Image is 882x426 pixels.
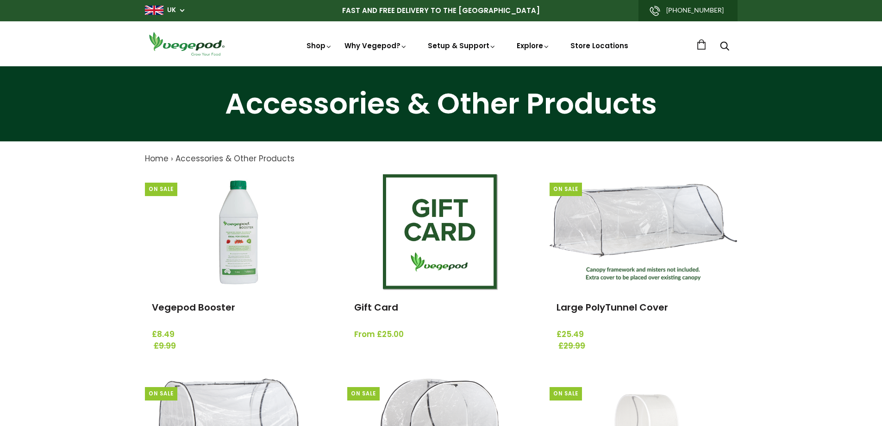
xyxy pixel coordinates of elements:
[354,301,398,314] a: Gift Card
[383,174,499,290] img: Gift Card
[570,41,628,51] a: Store Locations
[557,301,668,314] a: Large PolyTunnel Cover
[152,329,325,341] span: £8.49
[344,41,407,51] a: Why Vegepod?
[154,340,327,352] span: £9.99
[145,6,163,15] img: gb_large.png
[517,41,550,51] a: Explore
[12,89,870,118] h1: Accessories & Other Products
[167,6,176,15] a: UK
[558,340,732,352] span: £29.99
[550,184,737,281] img: Large PolyTunnel Cover
[354,329,528,341] span: From £25.00
[152,301,235,314] a: Vegepod Booster
[145,153,169,164] a: Home
[557,329,730,341] span: £25.49
[720,42,729,52] a: Search
[307,41,332,51] a: Shop
[145,31,228,57] img: Vegepod
[175,153,294,164] a: Accessories & Other Products
[171,153,173,164] span: ›
[428,41,496,51] a: Setup & Support
[181,174,296,290] img: Vegepod Booster
[145,153,738,165] nav: breadcrumbs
